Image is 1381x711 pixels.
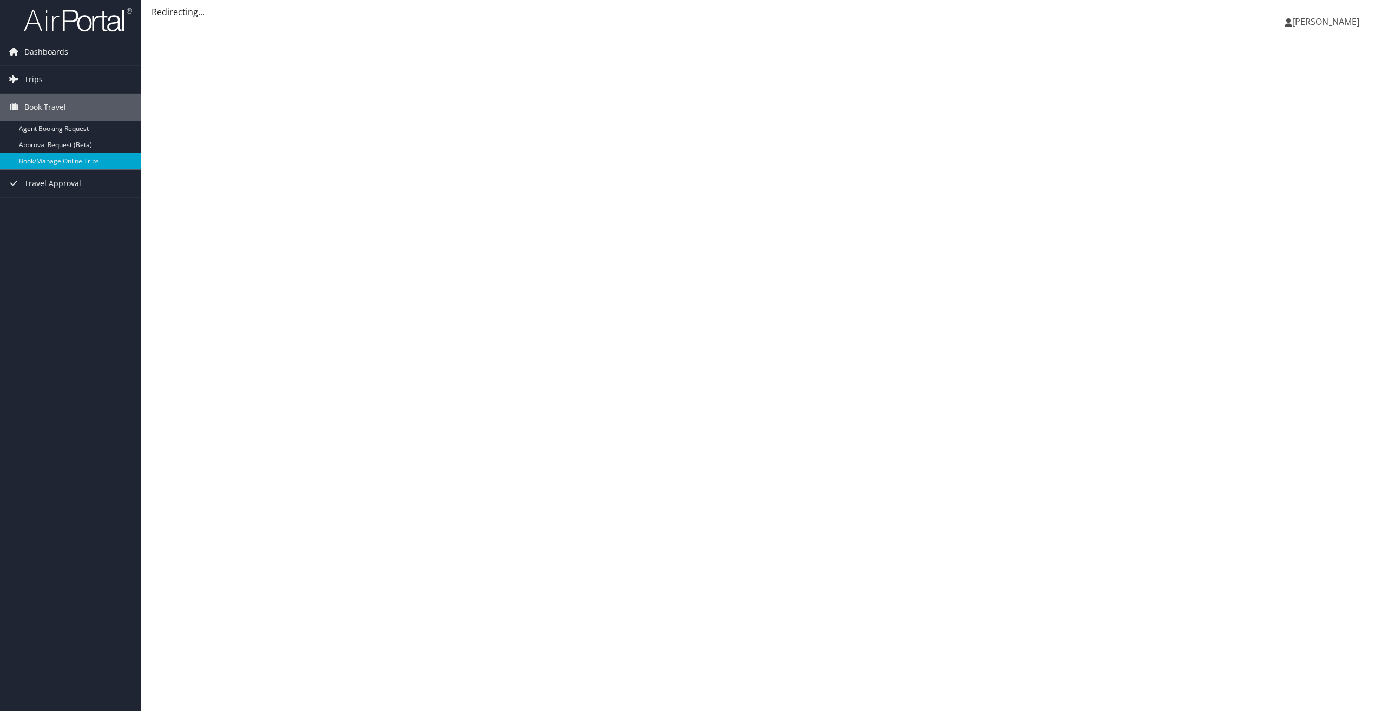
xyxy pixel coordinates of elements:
span: Trips [24,66,43,93]
div: Redirecting... [152,5,1370,18]
span: Book Travel [24,94,66,121]
img: airportal-logo.png [24,7,132,32]
span: [PERSON_NAME] [1292,16,1359,28]
a: [PERSON_NAME] [1285,5,1370,38]
span: Dashboards [24,38,68,65]
span: Travel Approval [24,170,81,197]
